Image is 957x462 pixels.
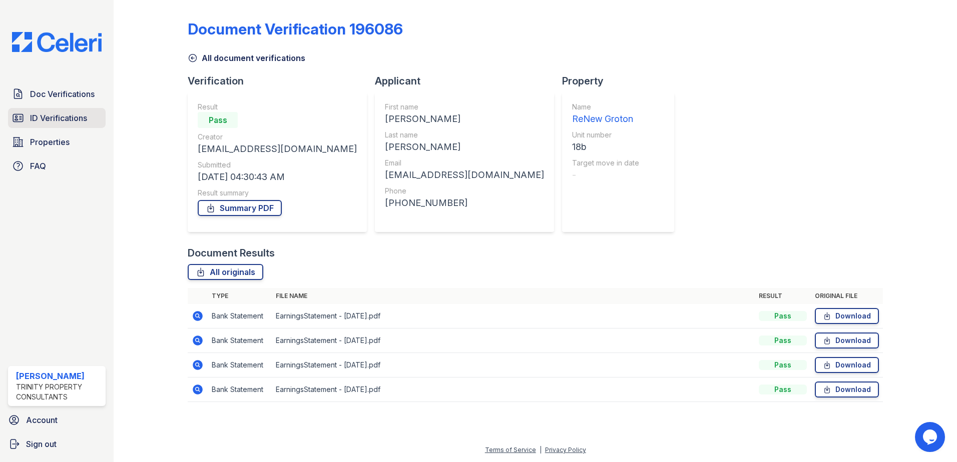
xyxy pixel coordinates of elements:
div: Result summary [198,188,357,198]
div: Trinity Property Consultants [16,382,102,402]
div: Target move in date [572,158,639,168]
th: Original file [811,288,883,304]
a: ID Verifications [8,108,106,128]
div: Pass [759,311,807,321]
div: | [540,446,542,453]
div: Document Verification 196086 [188,20,403,38]
img: CE_Logo_Blue-a8612792a0a2168367f1c8372b55b34899dd931a85d93a1a3d3e32e68fde9ad4.png [4,32,110,52]
td: EarningsStatement - [DATE].pdf [272,353,755,377]
td: Bank Statement [208,353,272,377]
a: FAQ [8,156,106,176]
iframe: chat widget [915,422,947,452]
div: First name [385,102,544,112]
div: Property [562,74,682,88]
div: Phone [385,186,544,196]
td: EarningsStatement - [DATE].pdf [272,304,755,328]
div: Submitted [198,160,357,170]
th: Result [755,288,811,304]
a: Download [815,332,879,348]
div: Document Results [188,246,275,260]
span: Sign out [26,438,57,450]
a: Terms of Service [485,446,536,453]
span: ID Verifications [30,112,87,124]
a: Account [4,410,110,430]
th: File name [272,288,755,304]
td: EarningsStatement - [DATE].pdf [272,328,755,353]
span: Properties [30,136,70,148]
div: - [572,168,639,182]
th: Type [208,288,272,304]
td: EarningsStatement - [DATE].pdf [272,377,755,402]
a: Name ReNew Groton [572,102,639,126]
span: FAQ [30,160,46,172]
div: Unit number [572,130,639,140]
div: Verification [188,74,375,88]
a: Privacy Policy [545,446,586,453]
a: Download [815,381,879,397]
a: Sign out [4,434,110,454]
div: [EMAIL_ADDRESS][DOMAIN_NAME] [198,142,357,156]
div: [PERSON_NAME] [16,370,102,382]
div: Pass [198,112,238,128]
a: Download [815,357,879,373]
div: Email [385,158,544,168]
div: [PERSON_NAME] [385,112,544,126]
div: Applicant [375,74,562,88]
span: Account [26,414,58,426]
span: Doc Verifications [30,88,95,100]
div: Name [572,102,639,112]
div: Pass [759,384,807,394]
div: [PHONE_NUMBER] [385,196,544,210]
div: ReNew Groton [572,112,639,126]
a: Download [815,308,879,324]
a: Summary PDF [198,200,282,216]
div: Result [198,102,357,112]
td: Bank Statement [208,304,272,328]
div: 18b [572,140,639,154]
div: Pass [759,360,807,370]
td: Bank Statement [208,328,272,353]
div: [DATE] 04:30:43 AM [198,170,357,184]
a: Doc Verifications [8,84,106,104]
a: All originals [188,264,263,280]
a: All document verifications [188,52,305,64]
td: Bank Statement [208,377,272,402]
div: Last name [385,130,544,140]
div: Pass [759,335,807,345]
a: Properties [8,132,106,152]
div: Creator [198,132,357,142]
div: [EMAIL_ADDRESS][DOMAIN_NAME] [385,168,544,182]
div: [PERSON_NAME] [385,140,544,154]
